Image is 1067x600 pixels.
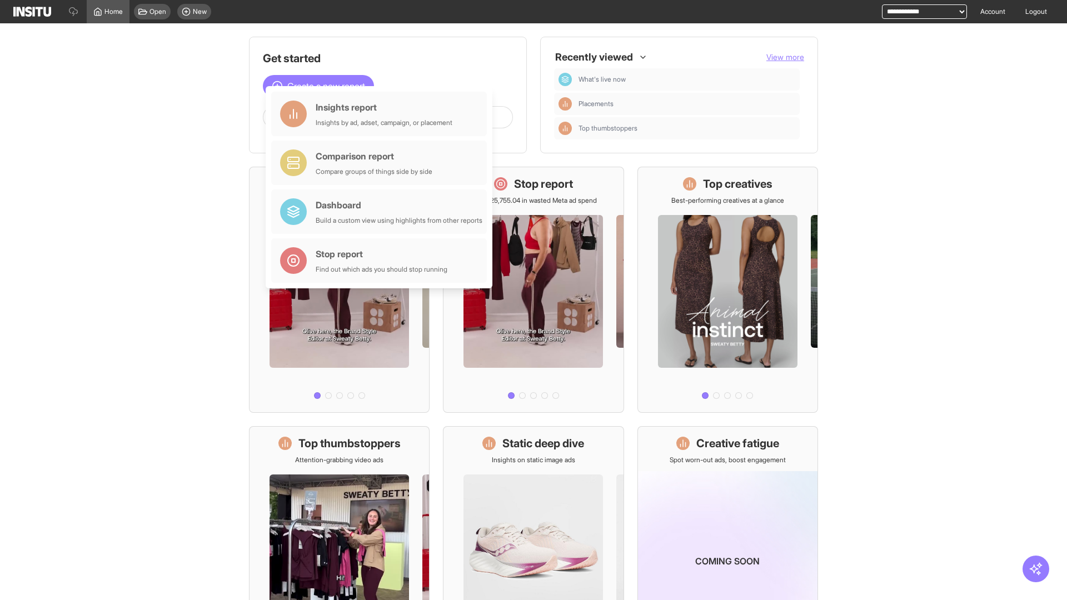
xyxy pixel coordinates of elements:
a: What's live nowSee all active ads instantly [249,167,430,413]
span: View more [766,52,804,62]
button: View more [766,52,804,63]
div: Comparison report [316,149,432,163]
div: Compare groups of things side by side [316,167,432,176]
div: Dashboard [559,73,572,86]
p: Insights on static image ads [492,456,575,464]
p: Save £25,755.04 in wasted Meta ad spend [470,196,597,205]
a: Top creativesBest-performing creatives at a glance [637,167,818,413]
span: Home [104,7,123,16]
div: Insights [559,97,572,111]
p: Best-performing creatives at a glance [671,196,784,205]
h1: Stop report [514,176,573,192]
div: Dashboard [316,198,482,212]
p: Attention-grabbing video ads [295,456,383,464]
div: Insights by ad, adset, campaign, or placement [316,118,452,127]
span: Top thumbstoppers [579,124,795,133]
span: New [193,7,207,16]
span: Placements [579,99,795,108]
h1: Top creatives [703,176,772,192]
h1: Static deep dive [502,436,584,451]
h1: Get started [263,51,513,66]
div: Stop report [316,247,447,261]
div: Build a custom view using highlights from other reports [316,216,482,225]
button: Create a new report [263,75,374,97]
span: Create a new report [287,79,365,93]
h1: Top thumbstoppers [298,436,401,451]
span: Placements [579,99,614,108]
span: What's live now [579,75,795,84]
a: Stop reportSave £25,755.04 in wasted Meta ad spend [443,167,624,413]
span: Open [149,7,166,16]
div: Insights report [316,101,452,114]
div: Insights [559,122,572,135]
span: Top thumbstoppers [579,124,637,133]
div: Find out which ads you should stop running [316,265,447,274]
img: Logo [13,7,51,17]
span: What's live now [579,75,626,84]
